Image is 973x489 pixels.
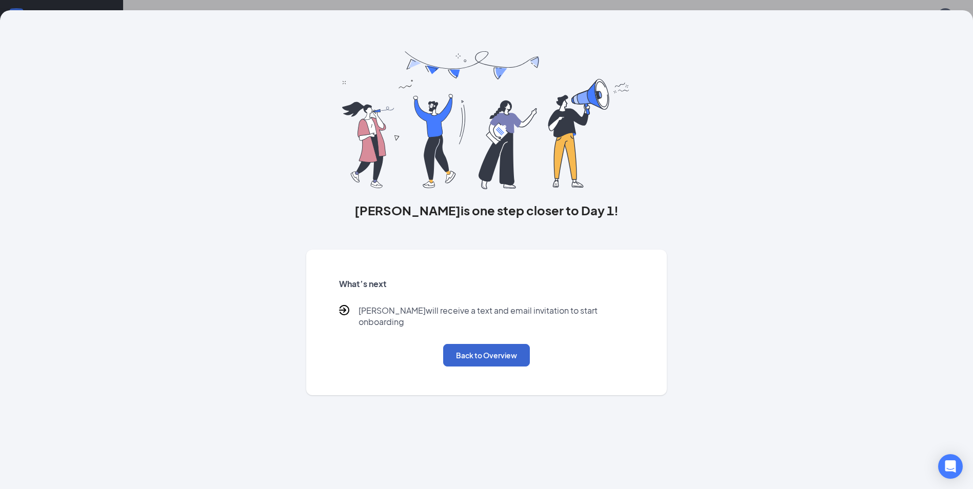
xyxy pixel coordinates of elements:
[443,344,530,366] button: Back to Overview
[342,51,631,189] img: you are all set
[306,201,667,219] h3: [PERSON_NAME] is one step closer to Day 1!
[938,454,963,479] div: Open Intercom Messenger
[359,305,634,328] p: [PERSON_NAME] will receive a text and email invitation to start onboarding
[339,278,634,290] h5: What’s next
